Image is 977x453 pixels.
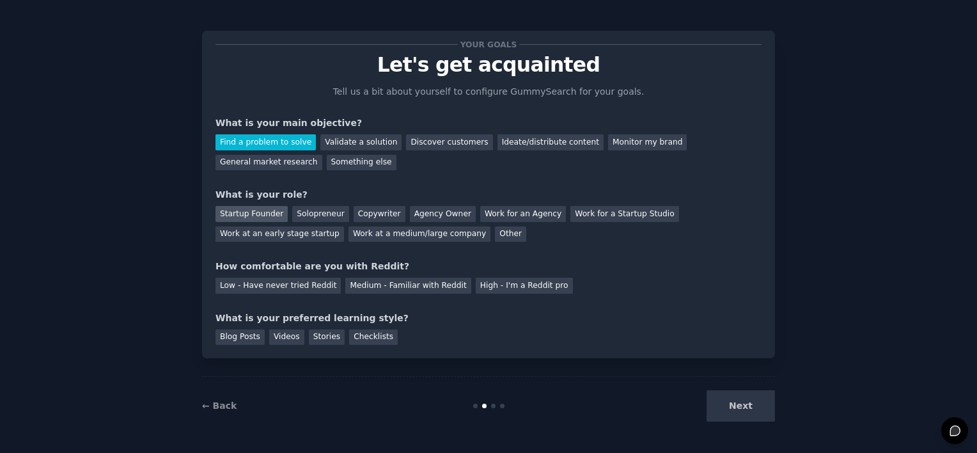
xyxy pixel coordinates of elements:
[202,401,237,411] a: ← Back
[354,206,405,222] div: Copywriter
[349,330,398,346] div: Checklists
[215,155,322,171] div: General market research
[327,85,650,99] p: Tell us a bit about yourself to configure GummySearch for your goals.
[215,188,762,202] div: What is your role?
[320,134,402,150] div: Validate a solution
[215,312,762,325] div: What is your preferred learning style?
[215,134,316,150] div: Find a problem to solve
[215,116,762,130] div: What is your main objective?
[215,330,265,346] div: Blog Posts
[608,134,687,150] div: Monitor my brand
[215,278,341,294] div: Low - Have never tried Reddit
[215,226,344,242] div: Work at an early stage startup
[215,206,288,222] div: Startup Founder
[292,206,348,222] div: Solopreneur
[495,226,526,242] div: Other
[269,330,304,346] div: Videos
[348,226,490,242] div: Work at a medium/large company
[215,260,762,273] div: How comfortable are you with Reddit?
[458,38,519,51] span: Your goals
[406,134,492,150] div: Discover customers
[327,155,396,171] div: Something else
[497,134,604,150] div: Ideate/distribute content
[309,330,345,346] div: Stories
[410,206,476,222] div: Agency Owner
[476,278,573,294] div: High - I'm a Reddit pro
[345,278,471,294] div: Medium - Familiar with Reddit
[215,54,762,76] p: Let's get acquainted
[570,206,678,222] div: Work for a Startup Studio
[480,206,566,222] div: Work for an Agency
